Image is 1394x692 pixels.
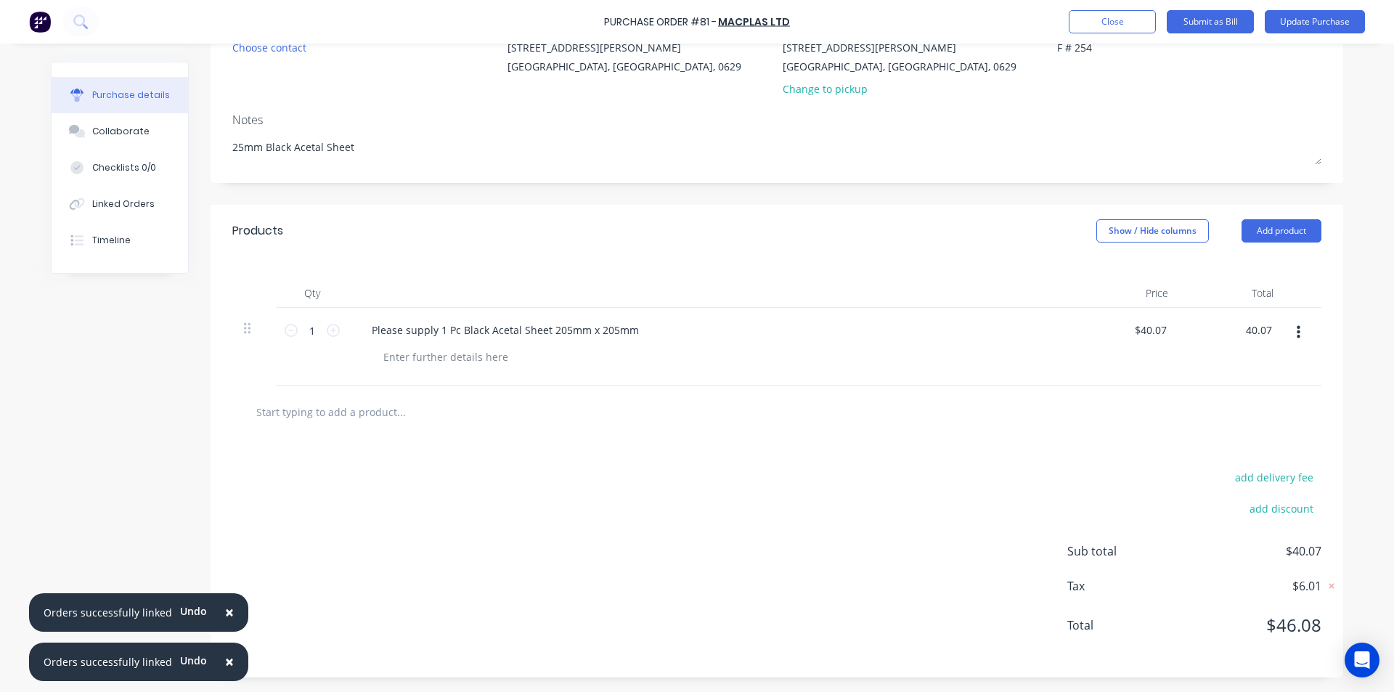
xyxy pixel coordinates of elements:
[1226,468,1321,487] button: add delivery fee
[1096,219,1209,243] button: Show / Hide columns
[172,650,215,672] button: Undo
[225,602,234,622] span: ×
[92,198,155,211] div: Linked Orders
[44,654,172,669] div: Orders successfully linked
[1067,577,1176,595] span: Tax
[52,113,188,150] button: Collaborate
[1067,616,1176,634] span: Total
[92,89,170,102] div: Purchase details
[44,605,172,620] div: Orders successfully linked
[360,319,651,341] div: Please supply 1 Pc Black Acetal Sheet 205mm x 205mm
[232,40,306,55] div: Choose contact
[232,111,1321,129] div: Notes
[172,601,215,622] button: Undo
[508,40,741,55] div: [STREET_ADDRESS][PERSON_NAME]
[52,77,188,113] button: Purchase details
[604,15,717,30] div: Purchase Order #81 -
[1176,577,1321,595] span: $6.01
[1242,219,1321,243] button: Add product
[52,186,188,222] button: Linked Orders
[52,150,188,186] button: Checklists 0/0
[1345,643,1379,677] div: Open Intercom Messenger
[92,125,150,138] div: Collaborate
[92,161,156,174] div: Checklists 0/0
[718,15,790,29] a: MacPlas Ltd
[211,595,248,630] button: Close
[783,40,1016,55] div: [STREET_ADDRESS][PERSON_NAME]
[276,279,348,308] div: Qty
[783,81,1016,97] div: Change to pickup
[1241,499,1321,518] button: add discount
[508,59,741,74] div: [GEOGRAPHIC_DATA], [GEOGRAPHIC_DATA], 0629
[29,11,51,33] img: Factory
[1176,612,1321,638] span: $46.08
[211,645,248,680] button: Close
[783,59,1016,74] div: [GEOGRAPHIC_DATA], [GEOGRAPHIC_DATA], 0629
[1057,40,1239,73] textarea: F # 254
[256,397,546,426] input: Start typing to add a product...
[1167,10,1254,33] button: Submit as Bill
[1265,10,1365,33] button: Update Purchase
[232,222,283,240] div: Products
[92,234,131,247] div: Timeline
[232,132,1321,165] textarea: 25mm Black Acetal Sheet
[1069,10,1156,33] button: Close
[1067,542,1176,560] span: Sub total
[1180,279,1285,308] div: Total
[52,222,188,259] button: Timeline
[225,651,234,672] span: ×
[1176,542,1321,560] span: $40.07
[1075,279,1180,308] div: Price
